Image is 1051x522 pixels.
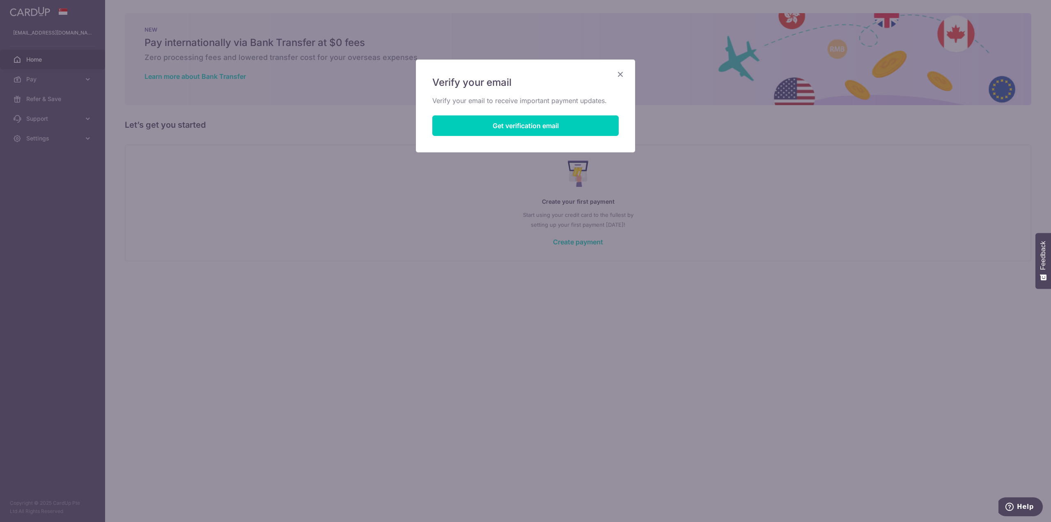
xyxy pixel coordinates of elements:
span: Feedback [1040,241,1047,270]
span: Verify your email [432,76,512,89]
p: Verify your email to receive important payment updates. [432,96,619,106]
button: Feedback - Show survey [1035,233,1051,289]
button: Close [615,69,625,79]
iframe: Opens a widget where you can find more information [998,497,1043,518]
button: Get verification email [432,115,619,136]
